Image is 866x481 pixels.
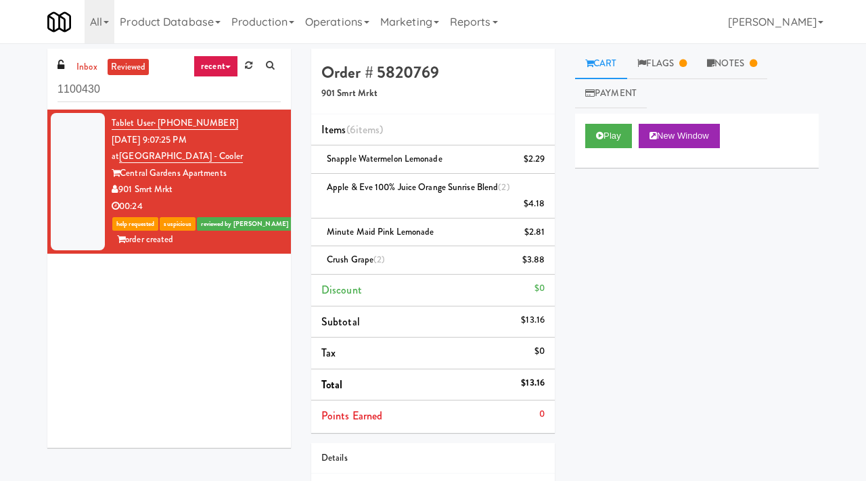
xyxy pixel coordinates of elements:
[521,312,545,329] div: $13.16
[321,450,545,467] div: Details
[327,152,442,165] span: Snapple Watermelon Lemonade
[321,122,383,137] span: Items
[160,217,196,231] span: suspicious
[117,233,173,246] span: order created
[58,77,281,102] input: Search vision orders
[575,78,647,109] a: Payment
[627,49,698,79] a: Flags
[498,181,509,193] span: (2)
[112,133,187,163] span: [DATE] 9:07:25 PM at
[321,89,545,99] h5: 901 Smrt Mrkt
[524,196,545,212] div: $4.18
[585,124,632,148] button: Play
[534,280,545,297] div: $0
[193,55,238,77] a: recent
[327,225,434,238] span: Minute Maid Pink Lemonade
[321,282,362,298] span: Discount
[524,224,545,241] div: $2.81
[534,343,545,360] div: $0
[327,253,385,266] span: Crush Grape
[321,345,336,361] span: Tax
[539,406,545,423] div: 0
[112,165,281,182] div: Central Gardens Apartments
[119,150,243,163] a: [GEOGRAPHIC_DATA] - Cooler
[524,151,545,168] div: $2.29
[112,181,281,198] div: 901 Smrt Mrkt
[321,314,360,329] span: Subtotal
[356,122,380,137] ng-pluralize: items
[321,377,343,392] span: Total
[47,110,291,254] li: Tablet User· [PHONE_NUMBER][DATE] 9:07:25 PM at[GEOGRAPHIC_DATA] - CoolerCentral Gardens Apartmen...
[327,181,510,193] span: Apple & Eve 100% Juice Orange Sunrise Blend
[108,59,150,76] a: reviewed
[321,408,382,423] span: Points Earned
[112,217,158,231] span: help requested
[47,10,71,34] img: Micromart
[346,122,384,137] span: (6 )
[522,252,545,269] div: $3.88
[373,253,385,266] span: (2)
[521,375,545,392] div: $13.16
[639,124,720,148] button: New Window
[112,116,238,130] a: Tablet User· [PHONE_NUMBER]
[197,217,292,231] span: reviewed by [PERSON_NAME]
[321,64,545,81] h4: Order # 5820769
[73,59,101,76] a: inbox
[575,49,627,79] a: Cart
[154,116,238,129] span: · [PHONE_NUMBER]
[112,198,281,215] div: 00:24
[697,49,767,79] a: Notes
